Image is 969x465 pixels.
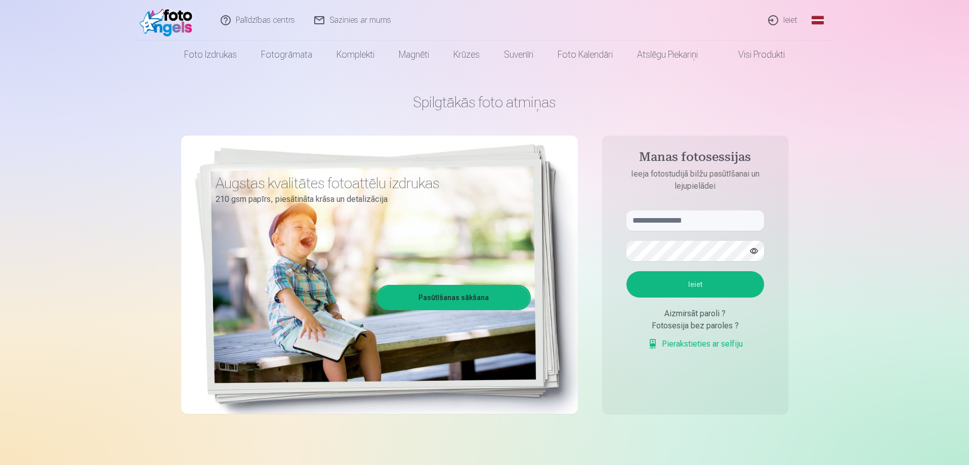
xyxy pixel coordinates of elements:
[626,320,764,332] div: Fotosesija bez paroles ?
[710,40,797,69] a: Visi produkti
[378,286,529,309] a: Pasūtīšanas sākšana
[626,308,764,320] div: Aizmirsāt paroli ?
[387,40,441,69] a: Magnēti
[172,40,249,69] a: Foto izdrukas
[616,150,774,168] h4: Manas fotosessijas
[616,168,774,192] p: Ieeja fotostudijā bilžu pasūtīšanai un lejupielādei
[216,192,523,206] p: 210 gsm papīrs, piesātināta krāsa un detalizācija
[545,40,625,69] a: Foto kalendāri
[626,271,764,298] button: Ieiet
[441,40,492,69] a: Krūzes
[140,4,198,36] img: /fa1
[249,40,324,69] a: Fotogrāmata
[492,40,545,69] a: Suvenīri
[648,338,743,350] a: Pierakstieties ar selfiju
[324,40,387,69] a: Komplekti
[216,174,523,192] h3: Augstas kvalitātes fotoattēlu izdrukas
[625,40,710,69] a: Atslēgu piekariņi
[181,93,788,111] h1: Spilgtākās foto atmiņas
